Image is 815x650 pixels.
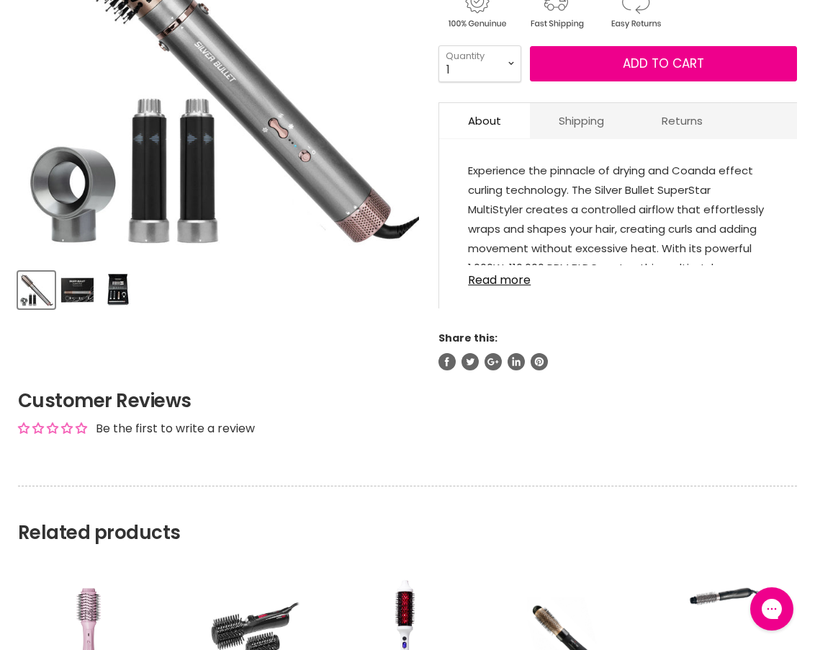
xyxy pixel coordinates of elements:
button: Silver Bullet SuperStar MultiStyler [100,272,137,308]
iframe: Gorgias live chat messenger [743,582,801,636]
button: Silver Bullet SuperStar MultiStyler [18,272,55,308]
p: Experience the pinnacle of drying and Coanda effect curling technology. The Silver Bullet SuperSt... [468,161,768,319]
select: Quantity [438,45,521,81]
a: Read more [468,265,768,287]
img: Silver Bullet SuperStar MultiStyler [60,273,94,307]
img: Silver Bullet SuperStar MultiStyler [102,273,135,307]
button: Silver Bullet SuperStar MultiStyler [59,272,96,308]
span: Add to cart [623,55,704,72]
div: Product thumbnails [16,267,421,308]
img: Silver Bullet SuperStar MultiStyler [19,273,53,307]
h2: Related products [18,486,797,544]
aside: Share this: [438,331,797,370]
a: About [439,103,530,138]
div: Average rating is 0.00 stars [18,420,87,437]
span: Share this: [438,331,497,345]
div: Be the first to write a review [96,421,255,437]
a: Returns [633,103,731,138]
a: Shipping [530,103,633,138]
button: Add to cart [530,46,797,82]
h2: Customer Reviews [18,388,797,414]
